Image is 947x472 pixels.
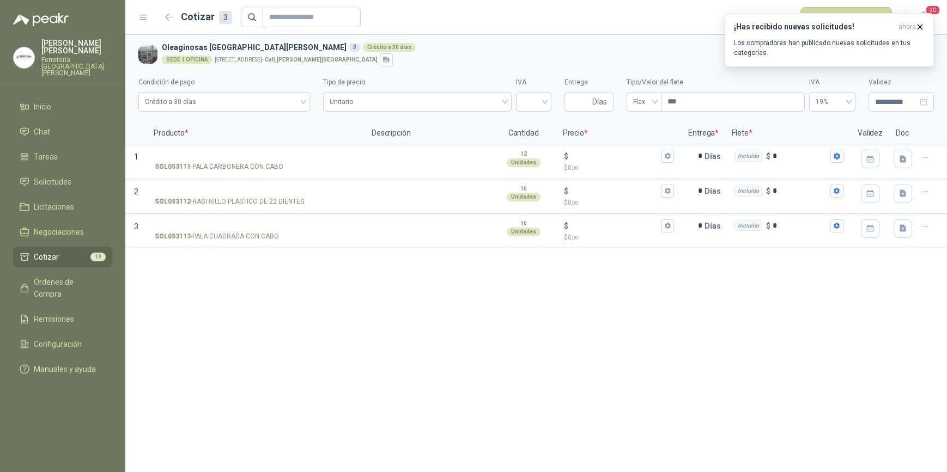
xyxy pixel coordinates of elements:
[155,197,304,207] p: - RASTRILLO PLASTICO DE 22 DIENTES
[13,309,112,329] a: Remisiones
[34,101,51,113] span: Inicio
[851,122,889,144] p: Validez
[734,38,925,58] p: Los compradores han publicado nuevas solicitudes en tus categorías.
[323,77,512,88] label: Tipo de precio
[633,94,655,110] span: Flex
[138,45,157,64] img: Company Logo
[564,77,614,88] label: Entrega
[507,193,541,201] div: Unidades
[556,122,682,144] p: Precio
[520,150,527,158] p: 12
[592,93,607,111] span: Días
[34,126,50,138] span: Chat
[570,222,659,230] input: $$0,00
[568,164,578,171] span: 0
[134,152,138,161] span: 1
[155,197,191,207] strong: SOL053112
[572,200,578,206] span: ,00
[572,165,578,171] span: ,00
[13,359,112,379] a: Manuales y ayuda
[13,334,112,354] a: Configuración
[705,180,725,202] p: Días
[809,77,855,88] label: IVA
[705,145,725,167] p: Días
[520,185,527,193] p: 10
[13,96,112,117] a: Inicio
[520,219,527,228] p: 10
[147,122,365,144] p: Producto
[13,222,112,242] a: Negociaciones
[914,8,934,27] button: 20
[34,276,102,300] span: Órdenes de Compra
[830,150,843,163] button: Incluido $
[145,94,303,110] span: Crédito a 30 días
[13,197,112,217] a: Licitaciones
[34,226,84,238] span: Negociaciones
[705,215,725,237] p: Días
[13,247,112,267] a: Cotizar19
[682,122,725,144] p: Entrega
[766,185,770,197] p: $
[564,150,568,162] p: $
[34,363,96,375] span: Manuales y ayuda
[661,150,674,163] button: $$0,00
[330,94,506,110] span: Unitario
[564,163,675,173] p: $
[491,122,556,144] p: Cantidad
[34,313,74,325] span: Remisiones
[830,185,843,198] button: Incluido $
[155,162,191,172] strong: SOL053111
[14,47,34,68] img: Company Logo
[365,122,491,144] p: Descripción
[34,338,82,350] span: Configuración
[162,41,930,53] h3: Oleaginosas [GEOGRAPHIC_DATA][PERSON_NAME]
[507,228,541,236] div: Unidades
[219,11,232,24] div: 3
[34,201,74,213] span: Licitaciones
[13,146,112,167] a: Tareas
[13,171,112,192] a: Solicitudes
[349,43,361,52] div: 3
[134,222,138,231] span: 3
[155,231,279,242] p: - PALA CUADRADA CON CABO
[162,56,213,64] div: SEDE 1 OFICINA
[13,13,69,26] img: Logo peakr
[766,150,770,162] p: $
[773,187,828,195] input: Incluido $
[766,220,770,232] p: $
[34,151,58,163] span: Tareas
[13,121,112,142] a: Chat
[34,251,59,263] span: Cotizar
[155,222,357,230] input: SOL053113-PALA CUADRADA CON CABO
[155,152,357,161] input: SOL053111-PALA CARBONERA CON CABO
[181,9,232,24] h2: Cotizar
[155,187,357,195] input: SOL053112-RASTRILLO PLASTICO DE 22 DIENTES
[830,219,843,232] button: Incluido $
[41,39,112,54] p: [PERSON_NAME] [PERSON_NAME]
[41,57,112,76] p: Ferretería [GEOGRAPHIC_DATA][PERSON_NAME]
[564,220,568,232] p: $
[899,22,916,32] span: ahora
[155,162,283,172] p: - PALA CARBONERA CON CABO
[773,152,828,160] input: Incluido $
[661,219,674,232] button: $$0,00
[572,235,578,241] span: ,00
[13,272,112,304] a: Órdenes de Compra
[564,198,675,208] p: $
[735,186,762,197] div: Incluido
[568,234,578,241] span: 0
[215,57,378,63] p: [STREET_ADDRESS] -
[155,231,191,242] strong: SOL053113
[564,232,675,243] p: $
[661,185,674,198] button: $$0,00
[725,122,851,144] p: Flete
[816,94,849,110] span: 19%
[90,253,106,261] span: 19
[725,13,934,67] button: ¡Has recibido nuevas solicitudes!ahora Los compradores han publicado nuevas solicitudes en tus ca...
[564,185,568,197] p: $
[735,151,762,162] div: Incluido
[869,77,934,88] label: Validez
[34,176,71,188] span: Solicitudes
[925,5,940,15] span: 20
[516,77,551,88] label: IVA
